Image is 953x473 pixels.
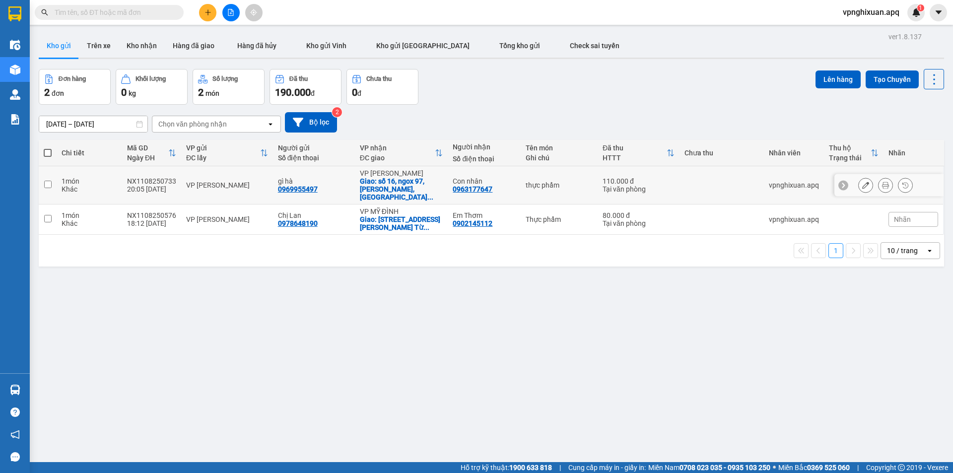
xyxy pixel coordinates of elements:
[526,181,593,189] div: thực phẩm
[829,144,871,152] div: Thu hộ
[270,69,341,105] button: Đã thu190.000đ
[136,75,166,82] div: Khối lượng
[10,430,20,439] span: notification
[62,211,117,219] div: 1 món
[205,89,219,97] span: món
[289,75,308,82] div: Đã thu
[769,149,819,157] div: Nhân viên
[158,119,227,129] div: Chọn văn phòng nhận
[278,185,318,193] div: 0969955497
[181,140,273,166] th: Toggle SortBy
[360,207,443,215] div: VP MỸ ĐÌNH
[10,407,20,417] span: question-circle
[8,6,21,21] img: logo-vxr
[127,219,176,227] div: 18:12 [DATE]
[526,215,593,223] div: Thực phẩm
[116,69,188,105] button: Khối lượng0kg
[360,169,443,177] div: VP [PERSON_NAME]
[198,86,204,98] span: 2
[62,149,117,157] div: Chi tiết
[278,219,318,227] div: 0978648190
[603,211,675,219] div: 80.000 đ
[509,464,552,472] strong: 1900 633 818
[866,70,919,88] button: Tạo Chuyến
[427,193,433,201] span: ...
[680,464,770,472] strong: 0708 023 035 - 0935 103 250
[376,42,470,50] span: Kho gửi [GEOGRAPHIC_DATA]
[227,9,234,16] span: file-add
[894,215,911,223] span: Nhãn
[186,215,268,223] div: VP [PERSON_NAME]
[44,86,50,98] span: 2
[887,246,918,256] div: 10 / trang
[10,40,20,50] img: warehouse-icon
[598,140,680,166] th: Toggle SortBy
[919,4,922,11] span: 1
[835,6,907,18] span: vpnghixuan.apq
[912,8,921,17] img: icon-new-feature
[127,185,176,193] div: 20:05 [DATE]
[526,144,593,152] div: Tên món
[648,462,770,473] span: Miền Nam
[212,75,238,82] div: Số lượng
[888,31,922,42] div: ver 1.8.137
[10,65,20,75] img: warehouse-icon
[204,9,211,16] span: plus
[306,42,346,50] span: Kho gửi Vinh
[453,185,492,193] div: 0963177647
[769,181,819,189] div: vpnghixuan.apq
[898,464,905,471] span: copyright
[499,42,540,50] span: Tổng kho gửi
[360,144,435,152] div: VP nhận
[186,181,268,189] div: VP [PERSON_NAME]
[237,42,276,50] span: Hàng đã hủy
[352,86,357,98] span: 0
[559,462,561,473] span: |
[423,223,429,231] span: ...
[453,143,516,151] div: Người nhận
[186,144,260,152] div: VP gửi
[917,4,924,11] sup: 1
[39,34,79,58] button: Kho gửi
[193,69,265,105] button: Số lượng2món
[127,154,168,162] div: Ngày ĐH
[245,4,263,21] button: aim
[186,154,260,162] div: ĐC lấy
[39,116,147,132] input: Select a date range.
[10,452,20,462] span: message
[829,154,871,162] div: Trạng thái
[684,149,759,157] div: Chưa thu
[453,219,492,227] div: 0902145112
[360,215,443,231] div: Giao: Số 29, Ngõ 8, Lê Quang Đạo, Nam Từ Liêm, HN
[603,185,675,193] div: Tại văn phòng
[357,89,361,97] span: đ
[453,177,516,185] div: Con nhân
[62,219,117,227] div: Khác
[332,107,342,117] sup: 2
[807,464,850,472] strong: 0369 525 060
[603,144,667,152] div: Đã thu
[10,89,20,100] img: warehouse-icon
[828,243,843,258] button: 1
[366,75,392,82] div: Chưa thu
[930,4,947,21] button: caret-down
[926,247,934,255] svg: open
[568,462,646,473] span: Cung cấp máy in - giấy in:
[934,8,943,17] span: caret-down
[570,42,619,50] span: Check sai tuyến
[41,9,48,16] span: search
[603,154,667,162] div: HTTT
[858,178,873,193] div: Sửa đơn hàng
[769,215,819,223] div: vpnghixuan.apq
[526,154,593,162] div: Ghi chú
[603,177,675,185] div: 110.000 đ
[122,140,181,166] th: Toggle SortBy
[267,120,274,128] svg: open
[824,140,884,166] th: Toggle SortBy
[129,89,136,97] span: kg
[62,185,117,193] div: Khác
[62,177,117,185] div: 1 món
[857,462,859,473] span: |
[55,7,172,18] input: Tìm tên, số ĐT hoặc mã đơn
[127,144,168,152] div: Mã GD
